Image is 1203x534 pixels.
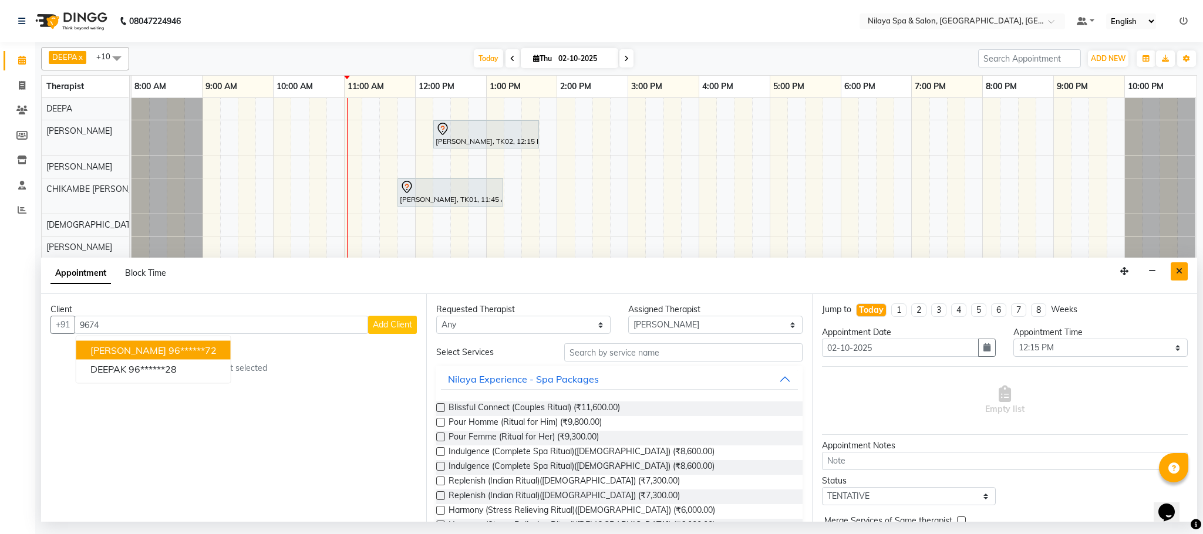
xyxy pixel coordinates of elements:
span: Indulgence (Complete Spa Ritual)([DEMOGRAPHIC_DATA]) (₹8,600.00) [449,445,715,460]
a: 1:00 PM [487,78,524,95]
span: DEEPAK [90,363,126,375]
span: ADD NEW [1091,54,1126,63]
span: DEEPA [46,103,72,114]
img: logo [30,5,110,38]
div: Requested Therapist [436,303,611,316]
div: Appointment Date [822,326,996,339]
span: Add Client [373,319,412,330]
a: 10:00 AM [274,78,316,95]
li: 1 [891,303,907,317]
div: Appointment Time [1013,326,1188,339]
div: Nilaya Experience - Spa Packages [448,372,599,386]
a: 6:00 PM [841,78,878,95]
div: [PERSON_NAME], TK02, 12:15 PM-01:45 PM, Deep Tissue Repair Therapy (90 Minutes)[DEMOGRAPHIC_DATA] [434,122,538,147]
span: CHIKAMBE [PERSON_NAME] [46,184,158,194]
li: 8 [1031,303,1046,317]
li: 4 [951,303,966,317]
a: 4:00 PM [699,78,736,95]
button: ADD NEW [1088,50,1128,67]
span: [PERSON_NAME] [46,126,112,136]
span: DEEPA [52,52,77,62]
div: Status [822,475,996,487]
span: +10 [96,52,119,61]
a: 10:00 PM [1125,78,1167,95]
input: 2025-10-02 [555,50,614,67]
div: Client [50,303,417,316]
li: 7 [1011,303,1026,317]
iframe: chat widget [1154,487,1191,522]
div: Weeks [1051,303,1077,316]
span: Appointment [50,263,111,284]
span: Harmony (Stress Relieving Ritual)([DEMOGRAPHIC_DATA]) (₹6,000.00) [449,519,715,533]
div: Today [859,304,884,316]
button: Close [1171,262,1188,280]
span: Merge Services of Same therapist [824,515,952,529]
div: [PERSON_NAME], TK01, 11:45 AM-01:15 PM, Sensory Rejuvne Aromatherapy (60 Minutes)[DEMOGRAPHIC_DATA] [399,180,502,205]
span: Replenish (Indian Ritual)([DEMOGRAPHIC_DATA]) (₹7,300.00) [449,475,680,489]
span: Indulgence (Complete Spa Ritual)([DEMOGRAPHIC_DATA]) (₹8,600.00) [449,460,715,475]
a: 9:00 AM [203,78,240,95]
a: 12:00 PM [416,78,457,95]
b: 08047224946 [129,5,181,38]
span: [PERSON_NAME] [46,161,112,172]
li: 5 [971,303,986,317]
span: Pour Homme (Ritual for Him) (₹9,800.00) [449,416,602,431]
input: Search by Name/Mobile/Email/Code [75,316,368,334]
a: x [77,52,83,62]
span: [PERSON_NAME] [46,242,112,252]
div: No client selected [79,362,389,374]
span: Today [474,49,503,67]
li: 3 [931,303,946,317]
a: 7:00 PM [912,78,949,95]
div: Assigned Therapist [628,303,803,316]
button: +91 [50,316,75,334]
span: Harmony (Stress Relieving Ritual)([DEMOGRAPHIC_DATA]) (₹6,000.00) [449,504,715,519]
a: 3:00 PM [628,78,665,95]
span: Therapist [46,81,84,92]
span: Empty list [985,386,1025,415]
a: 5:00 PM [770,78,807,95]
a: 2:00 PM [557,78,594,95]
li: 6 [991,303,1006,317]
button: Add Client [368,316,417,334]
input: Search by service name [564,343,803,361]
span: Thu [530,54,555,63]
input: yyyy-mm-dd [822,339,979,357]
a: 11:00 AM [345,78,387,95]
a: 8:00 PM [983,78,1020,95]
button: Nilaya Experience - Spa Packages [441,369,797,390]
div: Jump to [822,303,851,316]
span: Block Time [125,268,166,278]
span: [PERSON_NAME] [90,344,166,356]
span: [DEMOGRAPHIC_DATA] [46,219,138,230]
a: 9:00 PM [1054,78,1091,95]
span: Blissful Connect (Couples Ritual) (₹11,600.00) [449,401,620,416]
a: 8:00 AM [132,78,169,95]
div: Appointment Notes [822,440,1188,452]
li: 2 [911,303,926,317]
span: Replenish (Indian Ritual)([DEMOGRAPHIC_DATA]) (₹7,300.00) [449,489,680,504]
input: Search Appointment [978,49,1081,67]
span: Pour Femme (Ritual for Her) (₹9,300.00) [449,431,599,445]
div: Select Services [427,346,555,359]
